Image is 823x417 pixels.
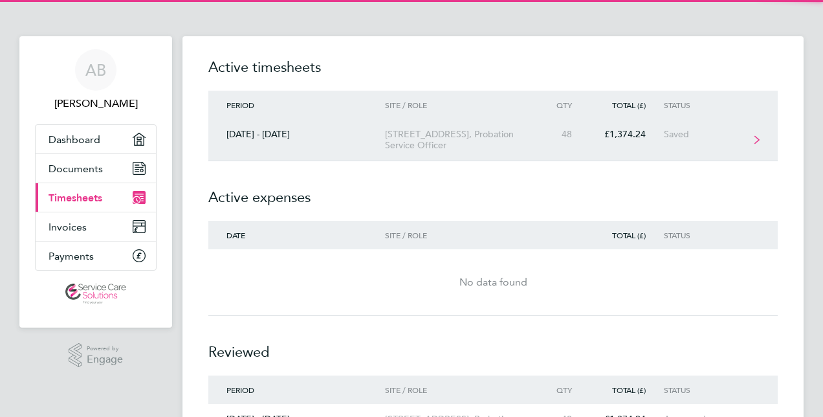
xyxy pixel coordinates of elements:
[36,212,156,241] a: Invoices
[664,231,743,240] div: Status
[208,161,778,221] h2: Active expenses
[35,284,157,304] a: Go to home page
[208,275,778,290] div: No data found
[533,100,590,109] div: Qty
[36,125,156,153] a: Dashboard
[49,192,102,204] span: Timesheets
[208,231,385,240] div: Date
[87,354,123,365] span: Engage
[590,129,664,140] div: £1,374.24
[664,129,743,140] div: Saved
[664,100,743,109] div: Status
[226,100,254,110] span: Period
[208,129,385,140] div: [DATE] - [DATE]
[208,119,778,161] a: [DATE] - [DATE][STREET_ADDRESS], Probation Service Officer48£1,374.24Saved
[35,49,157,111] a: AB[PERSON_NAME]
[385,231,533,240] div: Site / Role
[19,36,172,328] nav: Main navigation
[35,96,157,111] span: Anthony Butterfield
[87,343,123,354] span: Powered by
[36,154,156,183] a: Documents
[226,385,254,395] span: Period
[65,284,126,304] img: servicecare-logo-retina.png
[385,129,533,151] div: [STREET_ADDRESS], Probation Service Officer
[208,316,778,376] h2: Reviewed
[49,250,94,262] span: Payments
[69,343,124,368] a: Powered byEngage
[36,242,156,270] a: Payments
[385,385,533,394] div: Site / Role
[664,385,743,394] div: Status
[590,231,664,240] div: Total (£)
[36,183,156,212] a: Timesheets
[590,100,664,109] div: Total (£)
[49,221,87,233] span: Invoices
[533,129,590,140] div: 48
[208,57,778,91] h2: Active timesheets
[533,385,590,394] div: Qty
[85,62,106,78] span: AB
[49,163,103,175] span: Documents
[49,133,100,146] span: Dashboard
[590,385,664,394] div: Total (£)
[385,100,533,109] div: Site / Role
